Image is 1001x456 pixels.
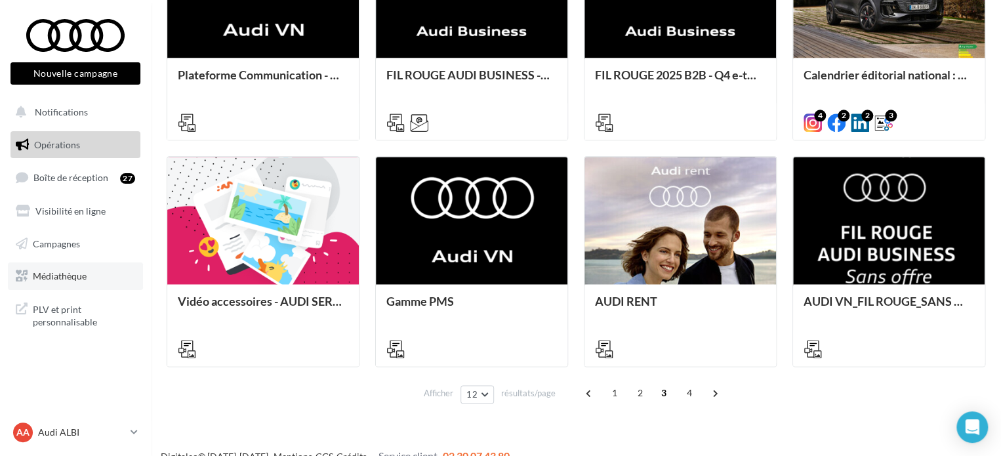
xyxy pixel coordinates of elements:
span: Visibilité en ligne [35,205,106,217]
div: Plateforme Communication - Nous sommes Audi. [178,68,348,94]
span: 1 [604,383,625,404]
a: PLV et print personnalisable [8,295,143,334]
a: AA Audi ALBI [10,420,140,445]
a: Visibilité en ligne [8,197,143,225]
div: 2 [861,110,873,121]
span: 2 [630,383,651,404]
button: Notifications [8,98,138,126]
span: AA [16,426,30,439]
div: FIL ROUGE AUDI BUSINESS - A3, A5, A6 et Q6 e-tron [386,68,557,94]
div: Vidéo accessoires - AUDI SERVICE [178,295,348,321]
a: Opérations [8,131,143,159]
div: AUDI VN_FIL ROUGE_SANS OFFRE_AUDI_BUSINESS [804,295,974,321]
button: 12 [460,385,494,404]
span: Opérations [34,139,80,150]
span: Notifications [35,106,88,117]
p: Audi ALBI [38,426,125,439]
button: Nouvelle campagne [10,62,140,85]
span: 4 [679,383,700,404]
div: Calendrier éditorial national : semaine du 14.10 eu 20.10 [804,68,974,94]
div: 4 [814,110,826,121]
div: AUDI RENT [595,295,766,321]
a: Boîte de réception27 [8,163,143,192]
div: 2 [838,110,849,121]
span: Boîte de réception [33,172,108,183]
div: 3 [885,110,897,121]
span: Médiathèque [33,270,87,281]
a: Campagnes [8,230,143,258]
a: Médiathèque [8,262,143,290]
span: PLV et print personnalisable [33,301,135,329]
span: 12 [466,389,478,400]
span: résultats/page [501,387,556,400]
div: Gamme PMS [386,295,557,321]
div: 27 [120,173,135,184]
div: Open Intercom Messenger [956,411,988,443]
span: Afficher [424,387,453,400]
span: 3 [653,383,674,404]
span: Campagnes [33,238,80,249]
div: FIL ROUGE 2025 B2B - Q4 e-tron [595,68,766,94]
